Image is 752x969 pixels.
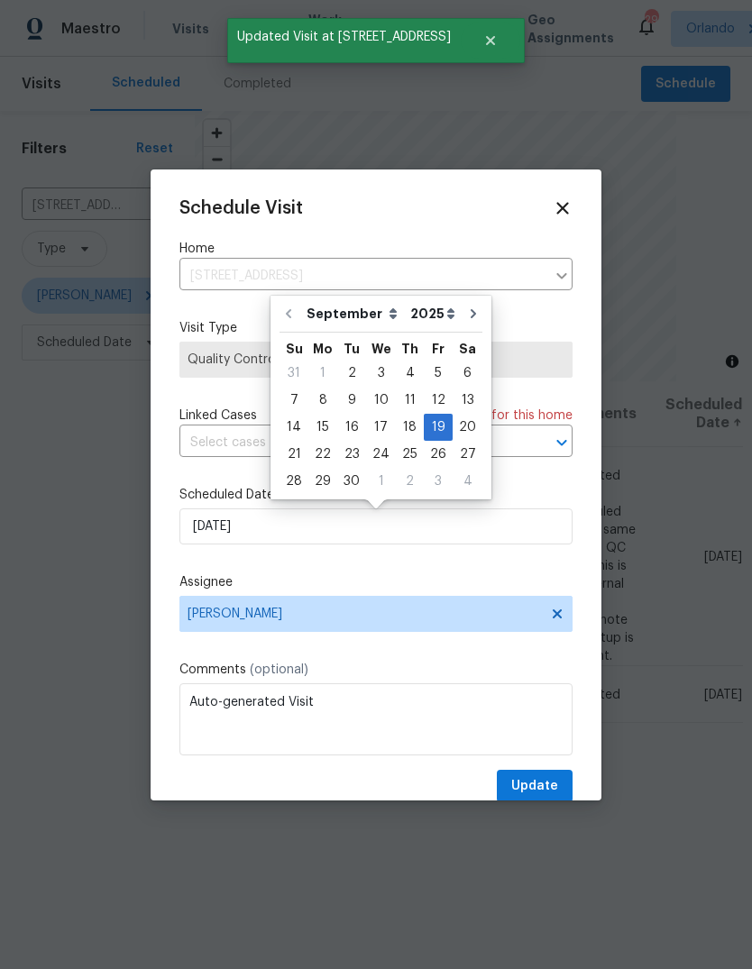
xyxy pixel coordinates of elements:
[280,441,308,468] div: Sun Sep 21 2025
[424,415,453,440] div: 19
[227,18,461,56] span: Updated Visit at [STREET_ADDRESS]
[179,262,546,290] input: Enter in an address
[396,388,424,413] div: 11
[453,360,482,387] div: Sat Sep 06 2025
[453,468,482,495] div: Sat Oct 04 2025
[396,441,424,468] div: Thu Sep 25 2025
[366,469,396,494] div: 1
[179,407,257,425] span: Linked Cases
[366,415,396,440] div: 17
[424,469,453,494] div: 3
[337,388,366,413] div: 9
[366,360,396,387] div: Wed Sep 03 2025
[337,441,366,468] div: Tue Sep 23 2025
[308,414,337,441] div: Mon Sep 15 2025
[453,387,482,414] div: Sat Sep 13 2025
[396,361,424,386] div: 4
[396,414,424,441] div: Thu Sep 18 2025
[179,199,303,217] span: Schedule Visit
[424,387,453,414] div: Fri Sep 12 2025
[453,441,482,468] div: Sat Sep 27 2025
[280,415,308,440] div: 14
[424,414,453,441] div: Fri Sep 19 2025
[460,296,487,332] button: Go to next month
[459,343,476,355] abbr: Saturday
[344,343,360,355] abbr: Tuesday
[179,573,573,591] label: Assignee
[308,469,337,494] div: 29
[179,508,573,544] input: M/D/YYYY
[424,388,453,413] div: 12
[308,468,337,495] div: Mon Sep 29 2025
[424,468,453,495] div: Fri Oct 03 2025
[511,775,558,798] span: Update
[280,388,308,413] div: 7
[308,415,337,440] div: 15
[308,442,337,467] div: 22
[286,343,303,355] abbr: Sunday
[424,360,453,387] div: Fri Sep 05 2025
[302,300,406,327] select: Month
[308,361,337,386] div: 1
[250,663,308,676] span: (optional)
[453,442,482,467] div: 27
[280,469,308,494] div: 28
[179,240,573,258] label: Home
[424,441,453,468] div: Fri Sep 26 2025
[497,770,573,803] button: Update
[366,387,396,414] div: Wed Sep 10 2025
[366,441,396,468] div: Wed Sep 24 2025
[366,414,396,441] div: Wed Sep 17 2025
[366,388,396,413] div: 10
[396,415,424,440] div: 18
[366,442,396,467] div: 24
[366,468,396,495] div: Wed Oct 01 2025
[280,361,308,386] div: 31
[432,343,445,355] abbr: Friday
[453,469,482,494] div: 4
[313,343,333,355] abbr: Monday
[179,486,573,504] label: Scheduled Date
[337,414,366,441] div: Tue Sep 16 2025
[280,468,308,495] div: Sun Sep 28 2025
[461,23,520,59] button: Close
[280,387,308,414] div: Sun Sep 07 2025
[401,343,418,355] abbr: Thursday
[179,661,573,679] label: Comments
[424,442,453,467] div: 26
[337,415,366,440] div: 16
[308,441,337,468] div: Mon Sep 22 2025
[553,198,573,218] span: Close
[453,361,482,386] div: 6
[308,360,337,387] div: Mon Sep 01 2025
[396,469,424,494] div: 2
[188,607,541,621] span: [PERSON_NAME]
[280,442,308,467] div: 21
[308,388,337,413] div: 8
[453,388,482,413] div: 13
[396,387,424,414] div: Thu Sep 11 2025
[406,300,460,327] select: Year
[424,361,453,386] div: 5
[396,468,424,495] div: Thu Oct 02 2025
[337,468,366,495] div: Tue Sep 30 2025
[337,387,366,414] div: Tue Sep 09 2025
[366,361,396,386] div: 3
[337,442,366,467] div: 23
[179,683,573,755] textarea: Auto-generated Visit
[396,442,424,467] div: 25
[275,296,302,332] button: Go to previous month
[280,360,308,387] div: Sun Aug 31 2025
[337,361,366,386] div: 2
[337,469,366,494] div: 30
[308,387,337,414] div: Mon Sep 08 2025
[179,429,522,457] input: Select cases
[188,351,564,369] span: Quality Control
[549,430,574,455] button: Open
[453,414,482,441] div: Sat Sep 20 2025
[371,343,391,355] abbr: Wednesday
[396,360,424,387] div: Thu Sep 04 2025
[179,319,573,337] label: Visit Type
[337,360,366,387] div: Tue Sep 02 2025
[453,415,482,440] div: 20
